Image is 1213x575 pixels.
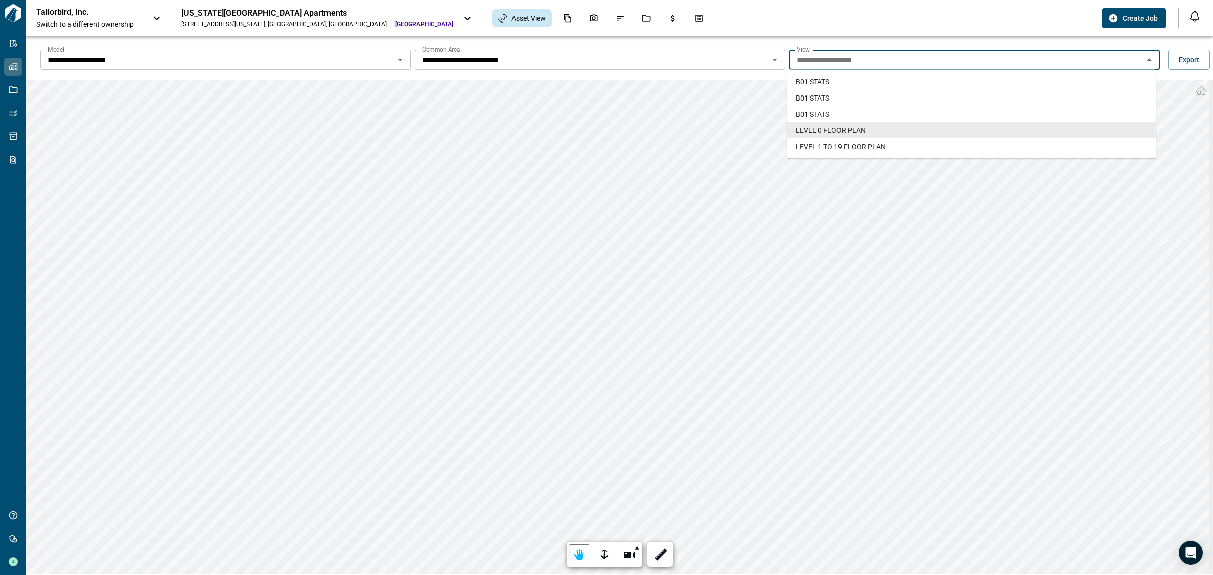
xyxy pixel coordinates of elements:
span: LEVEL 1 TO 19 FLOOR PLAN [796,141,886,152]
div: Open Intercom Messenger [1179,541,1203,565]
div: Photos [583,10,604,27]
span: Export [1179,55,1199,65]
span: Switch to a different ownership [36,19,143,29]
div: [STREET_ADDRESS][US_STATE] , [GEOGRAPHIC_DATA] , [GEOGRAPHIC_DATA] [181,20,387,28]
div: Issues & Info [610,10,631,27]
button: Close [1142,53,1156,67]
div: Documents [557,10,578,27]
span: LEVEL 0 FLOOR PLAN [796,125,866,135]
span: Create Job [1123,13,1158,23]
div: Asset View [492,9,552,27]
button: Open [768,53,782,67]
label: View [797,45,810,54]
span: [GEOGRAPHIC_DATA] [395,20,453,28]
button: Open [393,53,407,67]
button: Open notification feed [1187,8,1203,24]
div: Budgets [662,10,683,27]
label: Common Area [422,45,460,54]
div: Takeoff Center [688,10,710,27]
div: Jobs [636,10,657,27]
button: Export [1168,50,1210,70]
button: Create Job [1102,8,1166,28]
span: B01 STATS [796,77,829,87]
p: Tailorbird, Inc. [36,7,127,17]
label: Model [48,45,64,54]
span: Asset View [511,13,546,23]
span: B01 STATS [796,93,829,103]
span: B01 STATS [796,109,829,119]
div: [US_STATE][GEOGRAPHIC_DATA] Apartments [181,8,453,18]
